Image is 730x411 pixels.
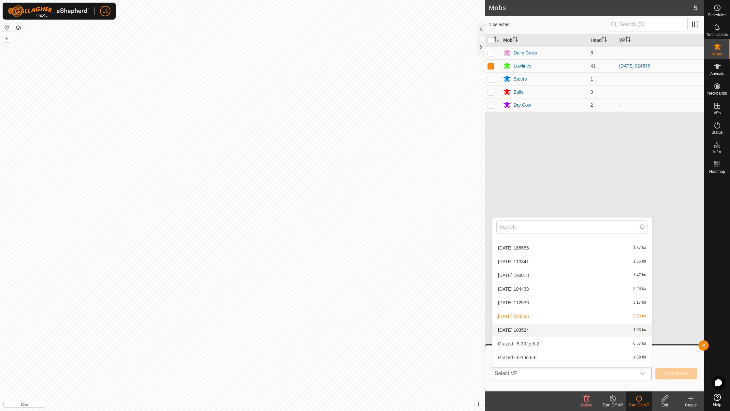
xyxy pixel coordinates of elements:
button: – [3,43,11,51]
li: 2025-08-11 104438 [492,282,652,296]
span: 2.29 ha [633,314,646,319]
th: VP [617,34,704,47]
span: Grazed - 5-30 to 6-2 [498,342,539,346]
span: VPs [713,111,721,115]
a: Contact Us [249,403,268,408]
span: 1.93 ha [633,328,646,332]
td: - [617,85,704,99]
span: 1.47 ha [633,273,646,278]
span: Heatmap [709,170,725,174]
span: Turn On VP [664,371,689,376]
input: Search [496,220,648,234]
li: Grazed - 5-30 to 6-2 [492,337,652,350]
p-sorticon: Activate to sort [494,38,499,43]
li: Grazed 6-12 to 6-26 [492,365,652,378]
span: 5 [694,3,697,13]
li: 2025-08-10 110341 [492,255,652,268]
li: Grazed - 6-1 to 6-6 [492,351,652,364]
span: Delete [581,403,592,407]
span: 1 selected [489,21,609,28]
span: 1.89 ha [633,355,646,360]
span: Infra [713,150,721,154]
span: [DATE] 104438 [498,287,529,291]
div: Dairy Cows [514,50,537,56]
span: 2.46 ha [633,287,646,291]
span: 5 [591,50,593,55]
button: i [475,401,482,408]
span: [DATE] 110341 [498,259,529,264]
button: Map Layers [14,24,22,32]
div: Create [678,402,704,408]
span: 1.37 ha [633,246,646,250]
span: 41 [591,63,596,68]
span: [DATE] 024536 [498,314,529,319]
span: [DATE] 112536 [498,300,529,305]
p-sorticon: Activate to sort [602,38,607,43]
div: Turn On VP [626,402,652,408]
a: Privacy Policy [217,403,241,408]
span: Grazed - 6-1 to 6-6 [498,355,536,360]
span: [DATE] 165656 [498,246,529,250]
span: Schedules [708,13,726,17]
a: [DATE] 024536 [619,63,650,68]
span: Mobs [712,52,722,56]
button: Turn On VP [655,368,697,379]
button: + [3,34,11,42]
span: 0.57 ha [633,342,646,346]
span: 0 [591,89,593,95]
li: 2025-08-09 165656 [492,241,652,254]
li: 2025-08-12 103524 [492,324,652,337]
td: - [617,99,704,112]
div: Turn Off VP [600,402,626,408]
span: Notifications [707,33,728,37]
a: Help [704,391,730,409]
span: Select VP [492,367,636,380]
span: 3.17 ha [633,300,646,305]
p-sorticon: Activate to sort [625,38,631,43]
span: Status [711,130,723,134]
div: dropdown trigger [636,367,649,380]
div: Edit [652,402,678,408]
span: 1 [591,76,593,82]
span: Help [713,403,721,407]
img: Gallagher Logo [8,5,89,17]
span: Animals [710,72,724,76]
h2: Mobs [489,4,694,12]
td: - [617,72,704,85]
span: 1.66 ha [633,259,646,264]
span: LS [102,8,108,15]
li: 2025-08-11 112536 [492,296,652,309]
span: i [478,402,479,407]
span: [DATE] 103524 [498,328,529,332]
td: - [617,46,704,59]
p-sorticon: Activate to sort [513,38,518,43]
input: Search (S) [609,18,688,31]
span: 2 [591,102,593,108]
th: Head [588,34,617,47]
button: Reset Map [3,23,11,31]
div: Steers [514,76,527,83]
div: Lowlines [514,63,531,69]
li: 2025-08-12 024536 [492,310,652,323]
th: Mob [501,34,588,47]
li: 2025-08-10 190018 [492,269,652,282]
div: Dry Cow [514,102,531,109]
div: Bulls [514,89,523,96]
span: [DATE] 190018 [498,273,529,278]
span: Neckbands [707,91,727,95]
